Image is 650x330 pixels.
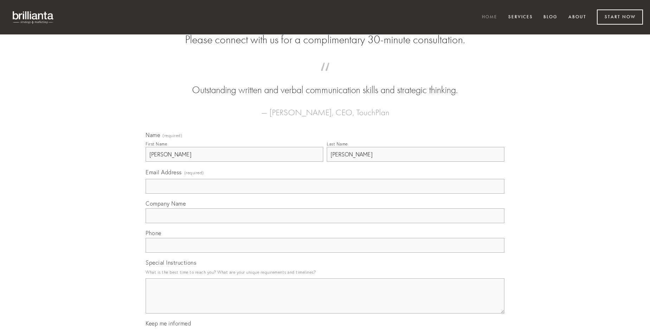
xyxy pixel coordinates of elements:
[539,12,562,23] a: Blog
[146,33,504,46] h2: Please connect with us for a complimentary 30-minute consultation.
[157,70,493,97] blockquote: Outstanding written and verbal communication skills and strategic thinking.
[146,141,167,147] div: First Name
[146,169,182,176] span: Email Address
[184,168,204,177] span: (required)
[477,12,502,23] a: Home
[146,200,186,207] span: Company Name
[162,134,182,138] span: (required)
[564,12,591,23] a: About
[7,7,60,27] img: brillianta - research, strategy, marketing
[157,97,493,119] figcaption: — [PERSON_NAME], CEO, TouchPlan
[327,141,348,147] div: Last Name
[146,320,191,327] span: Keep me informed
[597,9,643,25] a: Start Now
[504,12,537,23] a: Services
[146,259,196,266] span: Special Instructions
[146,131,160,138] span: Name
[146,229,161,237] span: Phone
[146,267,504,277] p: What is the best time to reach you? What are your unique requirements and timelines?
[157,70,493,83] span: “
